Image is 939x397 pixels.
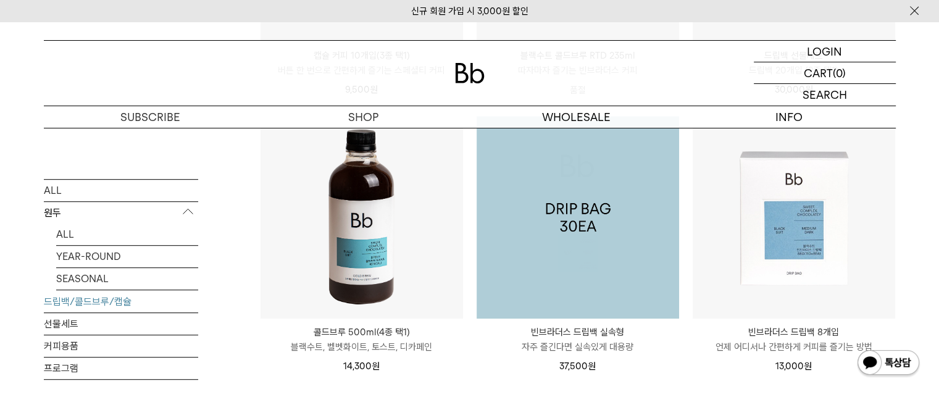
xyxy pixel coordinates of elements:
a: ALL [56,224,198,245]
a: 콜드브루 500ml(4종 택1) [261,116,463,319]
p: 블랙수트, 벨벳화이트, 토스트, 디카페인 [261,340,463,354]
p: CART [804,62,833,83]
a: SUBSCRIBE [44,106,257,128]
span: 원 [588,361,596,372]
span: 14,300 [343,361,380,372]
p: 빈브라더스 드립백 8개입 [693,325,895,340]
a: CART (0) [754,62,896,84]
img: 빈브라더스 드립백 8개입 [693,116,895,319]
span: 37,500 [559,361,596,372]
p: 빈브라더스 드립백 실속형 [477,325,679,340]
a: 빈브라더스 드립백 실속형 [477,116,679,319]
p: SEARCH [803,84,847,106]
p: INFO [683,106,896,128]
a: 프로그램 [44,357,198,379]
a: ALL [44,180,198,201]
span: 13,000 [775,361,812,372]
a: 신규 회원 가입 시 3,000원 할인 [411,6,528,17]
img: 1000000036_add2_070.png [261,116,463,319]
img: 로고 [455,63,485,83]
p: 자주 즐긴다면 실속있게 대용량 [477,340,679,354]
img: 카카오톡 채널 1:1 채팅 버튼 [856,349,920,378]
a: YEAR-ROUND [56,246,198,267]
a: 콜드브루 500ml(4종 택1) 블랙수트, 벨벳화이트, 토스트, 디카페인 [261,325,463,354]
span: 원 [372,361,380,372]
a: 빈브라더스 드립백 실속형 자주 즐긴다면 실속있게 대용량 [477,325,679,354]
a: 드립백/콜드브루/캡슐 [44,291,198,312]
a: SEASONAL [56,268,198,290]
p: WHOLESALE [470,106,683,128]
p: 원두 [44,202,198,224]
p: 콜드브루 500ml(4종 택1) [261,325,463,340]
a: 커피용품 [44,335,198,357]
a: 빈브라더스 드립백 8개입 언제 어디서나 간편하게 커피를 즐기는 방법 [693,325,895,354]
a: LOGIN [754,41,896,62]
p: 언제 어디서나 간편하게 커피를 즐기는 방법 [693,340,895,354]
img: 1000000033_add2_050.jpg [477,116,679,319]
p: LOGIN [807,41,842,62]
span: 원 [804,361,812,372]
a: SHOP [257,106,470,128]
p: (0) [833,62,846,83]
a: 선물세트 [44,313,198,335]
